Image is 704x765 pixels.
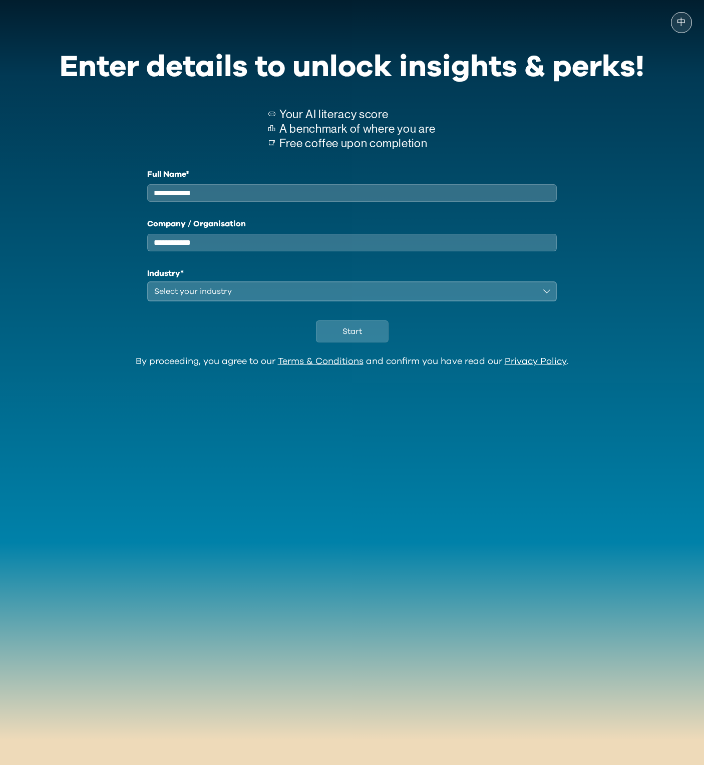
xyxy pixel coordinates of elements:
span: Start [342,325,362,337]
button: Select your industry [147,281,557,301]
p: Free coffee upon completion [279,136,436,151]
label: Company / Organisation [147,218,557,230]
p: Your AI literacy score [279,107,436,122]
h1: Industry* [147,267,557,279]
button: Start [316,320,389,342]
span: 中 [677,18,686,28]
div: By proceeding, you agree to our and confirm you have read our . [136,356,569,367]
div: Enter details to unlock insights & perks! [60,43,644,91]
div: Select your industry [154,285,536,297]
a: Terms & Conditions [278,357,364,366]
label: Full Name* [147,168,557,180]
p: A benchmark of where you are [279,122,436,136]
a: Privacy Policy [505,357,567,366]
